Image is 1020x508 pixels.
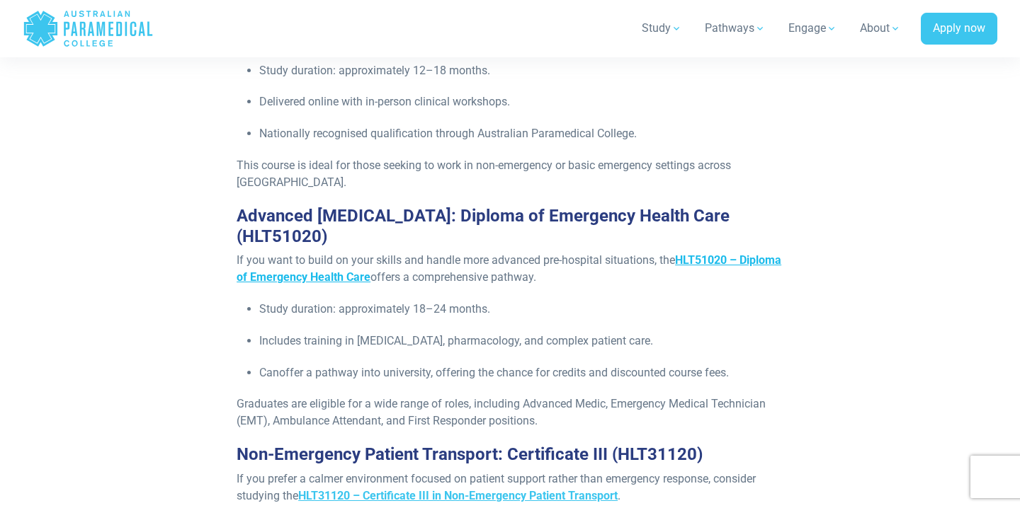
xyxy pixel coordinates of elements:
[237,252,783,286] p: If you want to build on your skills and handle more advanced pre-hospital situations, the offers ...
[259,62,783,79] p: Study duration: approximately 12–18 months.
[259,301,783,318] p: Study duration: approximately 18–24 months.
[921,13,997,45] a: Apply now
[237,157,783,191] p: This course is ideal for those seeking to work in non-emergency or basic emergency settings acros...
[259,93,783,110] p: Delivered online with in-person clinical workshops.
[298,489,618,502] a: HLT31120 – Certificate III in Non-Emergency Patient Transport
[633,8,691,48] a: Study
[23,6,154,52] a: Australian Paramedical College
[259,125,783,142] p: Nationally recognised qualification through Australian Paramedical College.
[237,444,703,464] strong: Non-Emergency Patient Transport: Certificate III (HLT31120)
[237,396,783,429] p: Graduates are eligible for a wide range of roles, including Advanced Medic, Emergency Medical Tec...
[237,471,783,504] p: If you prefer a calmer environment focused on patient support rather than emergency response, con...
[780,8,846,48] a: Engage
[851,8,909,48] a: About
[279,366,729,379] span: offer a pathway into university, offering the chance for credits and discounted course fees.
[259,333,783,350] p: Includes training in [MEDICAL_DATA], pharmacology, and complex patient care.
[259,364,783,381] p: Can
[237,206,730,246] strong: Advanced [MEDICAL_DATA]: Diploma of Emergency Health Care (HLT51020)
[696,8,774,48] a: Pathways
